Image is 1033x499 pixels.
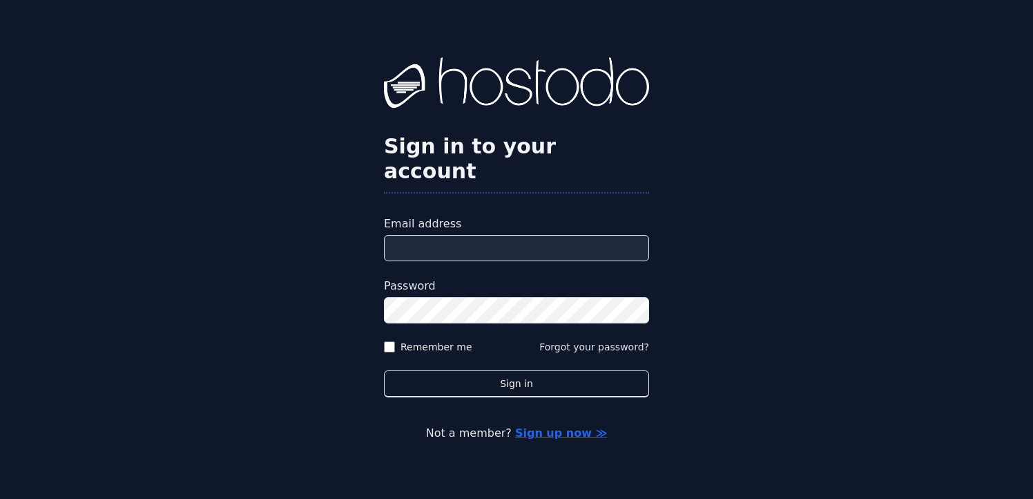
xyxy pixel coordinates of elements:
label: Remember me [400,340,472,354]
label: Email address [384,216,649,232]
button: Forgot your password? [539,340,649,354]
img: Hostodo [384,57,649,113]
button: Sign in [384,370,649,397]
h2: Sign in to your account [384,134,649,184]
a: Sign up now ≫ [515,426,607,440]
label: Password [384,278,649,294]
p: Not a member? [66,425,967,442]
